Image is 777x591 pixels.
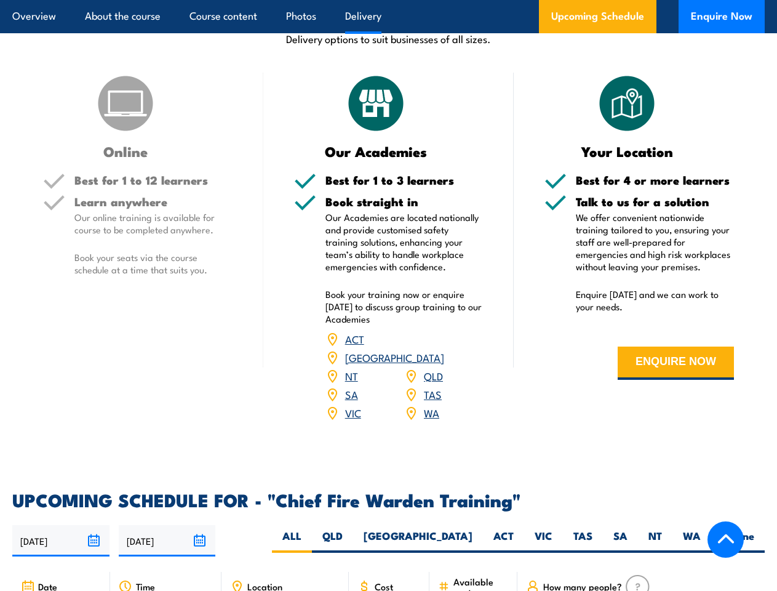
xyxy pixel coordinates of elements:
p: Book your seats via the course schedule at a time that suits you. [74,251,233,276]
a: QLD [424,368,443,383]
a: WA [424,405,439,420]
h3: Our Academies [294,144,459,158]
h5: Best for 1 to 12 learners [74,174,233,186]
a: VIC [345,405,361,420]
a: TAS [424,387,442,401]
input: From date [12,525,110,557]
a: [GEOGRAPHIC_DATA] [345,350,444,364]
p: We offer convenient nationwide training tailored to you, ensuring your staff are well-prepared fo... [576,211,734,273]
label: SA [603,529,638,553]
p: Enquire [DATE] and we can work to your needs. [576,288,734,313]
label: WA [672,529,711,553]
label: QLD [312,529,353,553]
label: ACT [483,529,524,553]
h3: Online [43,144,208,158]
h5: Best for 1 to 3 learners [325,174,484,186]
p: Delivery options to suit businesses of all sizes. [12,31,765,46]
label: TAS [563,529,603,553]
h5: Talk to us for a solution [576,196,734,207]
h3: Your Location [544,144,709,158]
h5: Learn anywhere [74,196,233,207]
input: To date [119,525,216,557]
p: Book your training now or enquire [DATE] to discuss group training to our Academies [325,288,484,325]
label: NT [638,529,672,553]
label: VIC [524,529,563,553]
a: SA [345,387,358,401]
h2: UPCOMING SCHEDULE FOR - "Chief Fire Warden Training" [12,491,765,507]
a: ACT [345,331,364,346]
p: Our Academies are located nationally and provide customised safety training solutions, enhancing ... [325,211,484,273]
p: Our online training is available for course to be completed anywhere. [74,211,233,236]
a: NT [345,368,358,383]
label: [GEOGRAPHIC_DATA] [353,529,483,553]
button: ENQUIRE NOW [618,347,734,380]
h5: Best for 4 or more learners [576,174,734,186]
label: ALL [272,529,312,553]
h5: Book straight in [325,196,484,207]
